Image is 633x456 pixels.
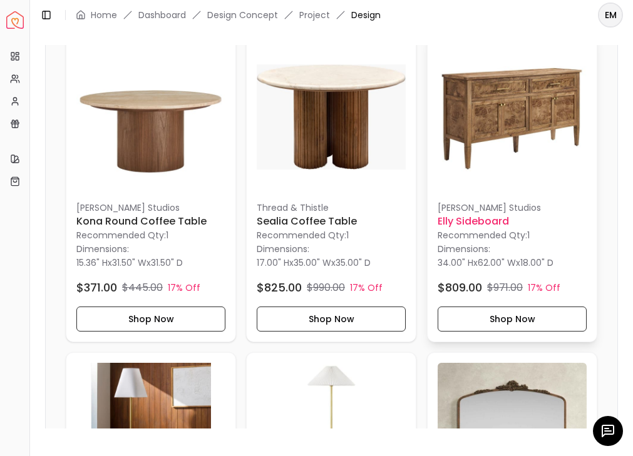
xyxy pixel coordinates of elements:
img: Sealia Coffee Table image [257,43,406,191]
div: Elly Sideboard [427,32,597,342]
img: Kona Round Coffee Table image [76,43,225,191]
span: 35.00" W [294,256,331,269]
div: Sealia Coffee Table [246,32,416,342]
p: Dimensions: [438,241,490,256]
p: [PERSON_NAME] Studios [76,201,225,214]
button: EM [598,3,623,28]
h6: Sealia Coffee Table [257,214,406,229]
button: Shop Now [257,307,406,332]
p: 17% Off [168,281,200,294]
a: Home [91,9,117,21]
a: Elly Sideboard image[PERSON_NAME] StudiosElly SideboardRecommended Qty:1Dimensions:34.00" Hx62.00... [427,32,597,342]
span: 62.00" W [478,256,516,269]
p: Recommended Qty: 1 [257,229,406,241]
p: 17% Off [528,281,560,294]
p: Recommended Qty: 1 [438,229,587,241]
a: Kona Round Coffee Table image[PERSON_NAME] StudiosKona Round Coffee TableRecommended Qty:1Dimensi... [66,32,236,342]
p: Dimensions: [257,241,309,256]
img: Elly Sideboard image [438,43,587,191]
span: 18.00" D [520,256,553,269]
a: Sealia Coffee Table imageThread & ThistleSealia Coffee TableRecommended Qty:1Dimensions:17.00" Hx... [246,32,416,342]
p: Dimensions: [76,241,129,256]
p: x x [76,256,183,269]
h4: $371.00 [76,279,117,296]
p: 17% Off [350,281,383,294]
h4: $825.00 [257,279,302,296]
a: Project [299,9,330,21]
p: x x [257,256,371,269]
div: Kona Round Coffee Table [66,32,236,342]
span: Design [351,9,381,21]
li: Design Concept [207,9,278,21]
img: Spacejoy Logo [6,11,24,29]
span: 31.50" D [151,256,183,269]
h6: Elly Sideboard [438,214,587,229]
p: $990.00 [307,280,345,295]
span: 34.00" H [438,256,473,269]
a: Dashboard [138,9,186,21]
button: Shop Now [76,307,225,332]
span: 17.00" H [257,256,289,269]
p: x x [438,256,553,269]
a: Spacejoy [6,11,24,29]
nav: breadcrumb [76,9,381,21]
p: [PERSON_NAME] Studios [438,201,587,214]
p: Thread & Thistle [257,201,406,214]
span: EM [599,4,622,26]
span: 15.36" H [76,256,108,269]
span: 35.00" D [336,256,371,269]
span: 31.50" W [112,256,147,269]
p: $971.00 [487,280,523,295]
p: $445.00 [122,280,163,295]
button: Shop Now [438,307,587,332]
h6: Kona Round Coffee Table [76,214,225,229]
p: Recommended Qty: 1 [76,229,225,241]
h4: $809.00 [438,279,482,296]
